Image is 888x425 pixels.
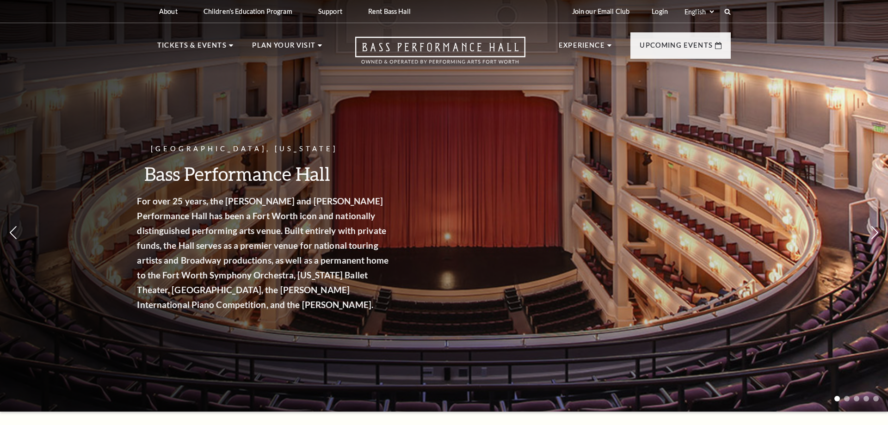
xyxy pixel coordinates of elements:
[318,7,342,15] p: Support
[157,40,227,56] p: Tickets & Events
[203,7,292,15] p: Children's Education Program
[252,40,315,56] p: Plan Your Visit
[154,196,405,310] strong: For over 25 years, the [PERSON_NAME] and [PERSON_NAME] Performance Hall has been a Fort Worth ico...
[159,7,178,15] p: About
[368,7,411,15] p: Rent Bass Hall
[683,7,715,16] select: Select:
[154,162,408,185] h3: Bass Performance Hall
[559,40,605,56] p: Experience
[640,40,713,56] p: Upcoming Events
[154,143,408,155] p: [GEOGRAPHIC_DATA], [US_STATE]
